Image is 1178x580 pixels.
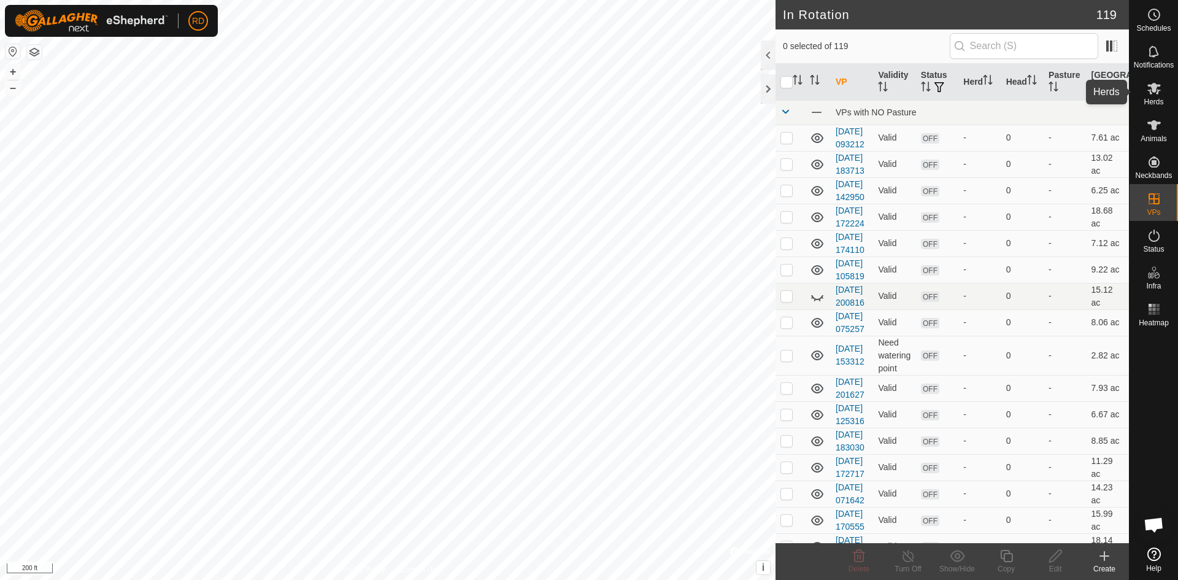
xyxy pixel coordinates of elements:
[1044,230,1086,257] td: -
[1146,565,1161,572] span: Help
[1136,506,1172,543] div: Open chat
[1044,257,1086,283] td: -
[836,285,864,307] a: [DATE] 200816
[1049,83,1058,93] p-sorticon: Activate to sort
[921,436,939,447] span: OFF
[836,153,864,176] a: [DATE] 183713
[836,344,864,366] a: [DATE] 153312
[1001,125,1044,151] td: 0
[1087,401,1129,428] td: 6.67 ac
[1087,230,1129,257] td: 7.12 ac
[1001,204,1044,230] td: 0
[1001,230,1044,257] td: 0
[1031,563,1080,574] div: Edit
[1001,428,1044,454] td: 0
[1087,309,1129,336] td: 8.06 ac
[1044,125,1086,151] td: -
[762,562,764,573] span: i
[963,131,996,144] div: -
[1001,401,1044,428] td: 0
[873,533,915,560] td: Valid
[339,564,385,575] a: Privacy Policy
[836,403,864,426] a: [DATE] 125316
[982,563,1031,574] div: Copy
[921,489,939,500] span: OFF
[1001,481,1044,507] td: 0
[1087,151,1129,177] td: 13.02 ac
[873,336,915,375] td: Need watering point
[1044,283,1086,309] td: -
[1001,454,1044,481] td: 0
[873,257,915,283] td: Valid
[1087,481,1129,507] td: 14.23 ac
[1087,454,1129,481] td: 11.29 ac
[15,10,168,32] img: Gallagher Logo
[921,350,939,361] span: OFF
[836,377,864,400] a: [DATE] 201627
[873,454,915,481] td: Valid
[933,563,982,574] div: Show/Hide
[1001,533,1044,560] td: 0
[921,384,939,394] span: OFF
[963,263,996,276] div: -
[810,77,820,87] p-sorticon: Activate to sort
[921,516,939,526] span: OFF
[836,179,864,202] a: [DATE] 142950
[921,212,939,223] span: OFF
[400,564,436,575] a: Contact Us
[793,77,803,87] p-sorticon: Activate to sort
[921,542,939,552] span: OFF
[1001,336,1044,375] td: 0
[963,316,996,329] div: -
[873,283,915,309] td: Valid
[958,64,1001,101] th: Herd
[963,349,996,362] div: -
[1087,283,1129,309] td: 15.12 ac
[6,64,20,79] button: +
[836,107,1124,117] div: VPs with NO Pasture
[873,401,915,428] td: Valid
[1044,454,1086,481] td: -
[963,158,996,171] div: -
[916,64,958,101] th: Status
[1087,533,1129,560] td: 18.14 ac
[836,232,864,255] a: [DATE] 174110
[921,160,939,170] span: OFF
[1044,375,1086,401] td: -
[963,237,996,250] div: -
[921,410,939,420] span: OFF
[1044,428,1086,454] td: -
[1001,283,1044,309] td: 0
[1001,309,1044,336] td: 0
[921,239,939,249] span: OFF
[836,311,864,334] a: [DATE] 075257
[836,482,864,505] a: [DATE] 071642
[873,230,915,257] td: Valid
[836,258,864,281] a: [DATE] 105819
[873,64,915,101] th: Validity
[1080,563,1129,574] div: Create
[873,428,915,454] td: Valid
[921,318,939,328] span: OFF
[873,125,915,151] td: Valid
[1044,204,1086,230] td: -
[1001,177,1044,204] td: 0
[921,292,939,302] span: OFF
[1135,172,1172,179] span: Neckbands
[963,435,996,447] div: -
[1044,481,1086,507] td: -
[1141,135,1167,142] span: Animals
[963,487,996,500] div: -
[836,456,864,479] a: [DATE] 172717
[873,507,915,533] td: Valid
[1087,177,1129,204] td: 6.25 ac
[963,540,996,553] div: -
[1130,543,1178,577] a: Help
[836,509,864,532] a: [DATE] 170555
[1139,319,1169,327] span: Heatmap
[1087,336,1129,375] td: 2.82 ac
[873,481,915,507] td: Valid
[1143,246,1164,253] span: Status
[950,33,1098,59] input: Search (S)
[921,133,939,144] span: OFF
